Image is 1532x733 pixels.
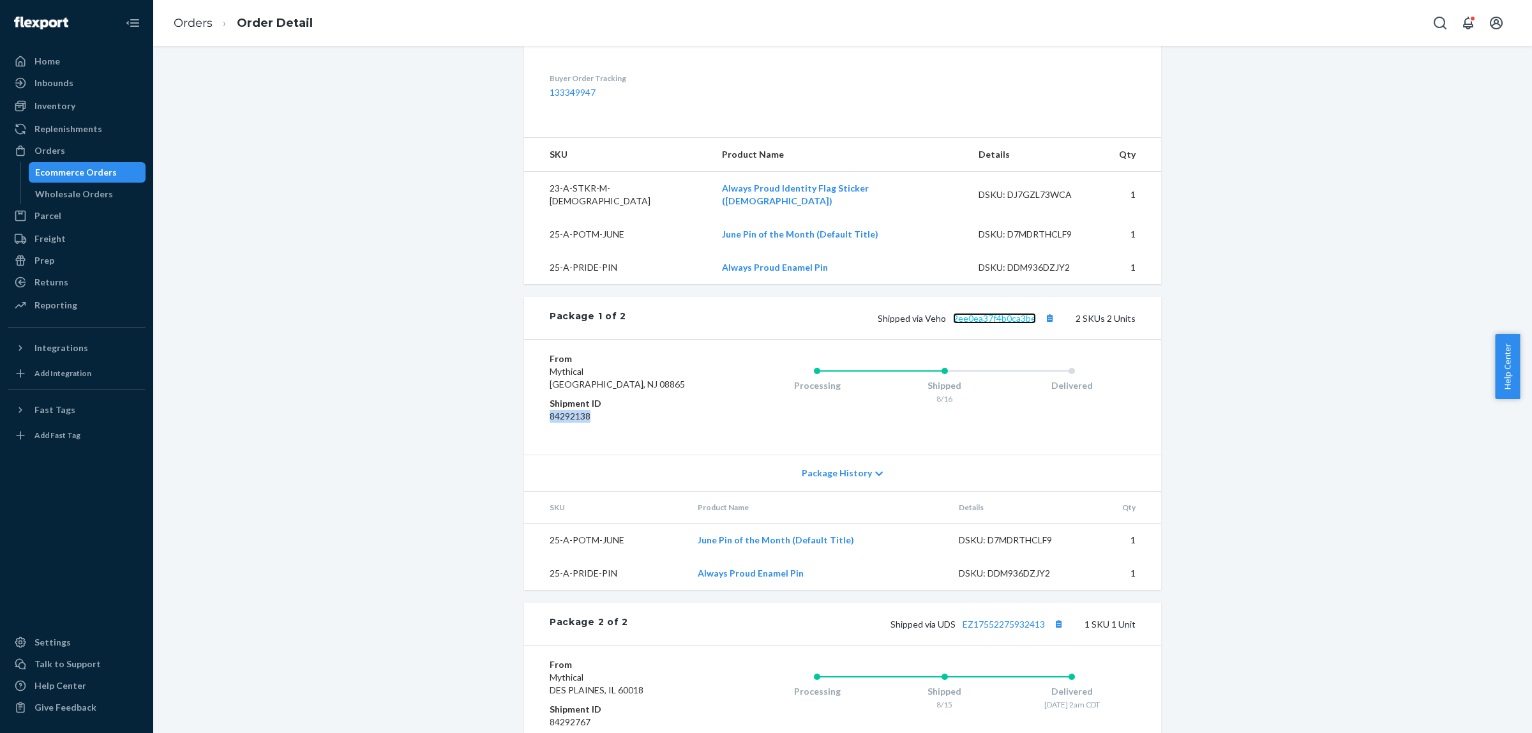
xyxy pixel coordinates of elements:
div: DSKU: D7MDRTHCLF9 [959,534,1079,547]
dt: Shipment ID [550,703,702,716]
div: Fast Tags [34,404,75,416]
a: Talk to Support [8,654,146,674]
td: 1 [1088,524,1161,557]
div: Orders [34,144,65,157]
div: 2 SKUs 2 Units [626,310,1136,326]
div: Home [34,55,60,68]
th: Qty [1109,138,1161,172]
div: Integrations [34,342,88,354]
div: Delivered [1008,685,1136,698]
a: EZ17552275932413 [963,619,1045,630]
a: Add Integration [8,363,146,384]
a: Orders [174,16,213,30]
a: Wholesale Orders [29,184,146,204]
button: Help Center [1495,334,1520,399]
div: Prep [34,254,54,267]
dt: Shipment ID [550,397,702,410]
td: 1 [1109,172,1161,218]
a: June Pin of the Month (Default Title) [722,229,878,239]
td: 1 [1109,251,1161,284]
span: Mythical [GEOGRAPHIC_DATA], NJ 08865 [550,366,685,389]
th: Details [949,492,1089,524]
div: Ecommerce Orders [35,166,117,179]
div: Wholesale Orders [35,188,113,200]
a: Help Center [8,676,146,696]
th: Product Name [687,492,949,524]
a: Freight [8,229,146,249]
div: Package 1 of 2 [550,310,626,326]
button: Copy tracking number [1050,616,1067,632]
div: DSKU: DDM936DZJY2 [979,261,1099,274]
span: Package History [802,467,872,480]
button: Integrations [8,338,146,358]
td: 25-A-POTM-JUNE [524,218,712,251]
a: Inventory [8,96,146,116]
td: 25-A-POTM-JUNE [524,524,687,557]
div: Processing [753,685,881,698]
td: 1 [1088,557,1161,590]
div: Help Center [34,679,86,692]
dt: From [550,658,702,671]
div: 8/15 [881,699,1009,710]
a: Always Proud Enamel Pin [722,262,828,273]
span: Mythical DES PLAINES, IL 60018 [550,672,643,695]
div: 1 SKU 1 Unit [628,616,1136,632]
a: Add Fast Tag [8,425,146,446]
div: Talk to Support [34,658,101,670]
a: Always Proud Enamel Pin [698,568,804,578]
a: Replenishments [8,119,146,139]
div: [DATE] 2am CDT [1008,699,1136,710]
div: Parcel [34,209,61,222]
td: 1 [1109,218,1161,251]
img: Flexport logo [14,17,68,29]
th: SKU [524,138,712,172]
button: Copy tracking number [1041,310,1058,326]
td: 25-A-PRIDE-PIN [524,251,712,284]
button: Give Feedback [8,697,146,718]
div: Inbounds [34,77,73,89]
div: Returns [34,276,68,289]
div: Delivered [1008,379,1136,392]
a: Parcel [8,206,146,226]
a: 133349947 [550,87,596,98]
div: DSKU: D7MDRTHCLF9 [979,228,1099,241]
a: Returns [8,272,146,292]
button: Open account menu [1483,10,1509,36]
a: Prep [8,250,146,271]
button: Fast Tags [8,400,146,420]
div: Reporting [34,299,77,312]
div: DSKU: DJ7GZL73WCA [979,188,1099,201]
a: June Pin of the Month (Default Title) [698,534,854,545]
a: Always Proud Identity Flag Sticker ([DEMOGRAPHIC_DATA]) [722,183,869,206]
td: 25-A-PRIDE-PIN [524,557,687,590]
div: Give Feedback [34,701,96,714]
span: Shipped via Veho [878,313,1058,324]
dd: 84292767 [550,716,702,729]
dd: 84292138 [550,410,702,423]
th: Product Name [712,138,968,172]
button: Open notifications [1455,10,1481,36]
a: Order Detail [237,16,313,30]
ol: breadcrumbs [163,4,323,42]
div: 8/16 [881,393,1009,404]
a: Orders [8,140,146,161]
a: Reporting [8,295,146,315]
div: Freight [34,232,66,245]
dt: Buyer Order Tracking [550,73,756,84]
a: 2ee0ea37f4b0ca3be [953,313,1036,324]
a: Settings [8,632,146,653]
td: 23-A-STKR-M-[DEMOGRAPHIC_DATA] [524,172,712,218]
th: SKU [524,492,687,524]
div: Processing [753,379,881,392]
div: Replenishments [34,123,102,135]
div: Shipped [881,379,1009,392]
button: Close Navigation [120,10,146,36]
div: Add Integration [34,368,91,379]
a: Inbounds [8,73,146,93]
a: Ecommerce Orders [29,162,146,183]
div: Shipped [881,685,1009,698]
div: Package 2 of 2 [550,616,628,632]
button: Open Search Box [1427,10,1453,36]
span: Shipped via UDS [890,619,1067,630]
